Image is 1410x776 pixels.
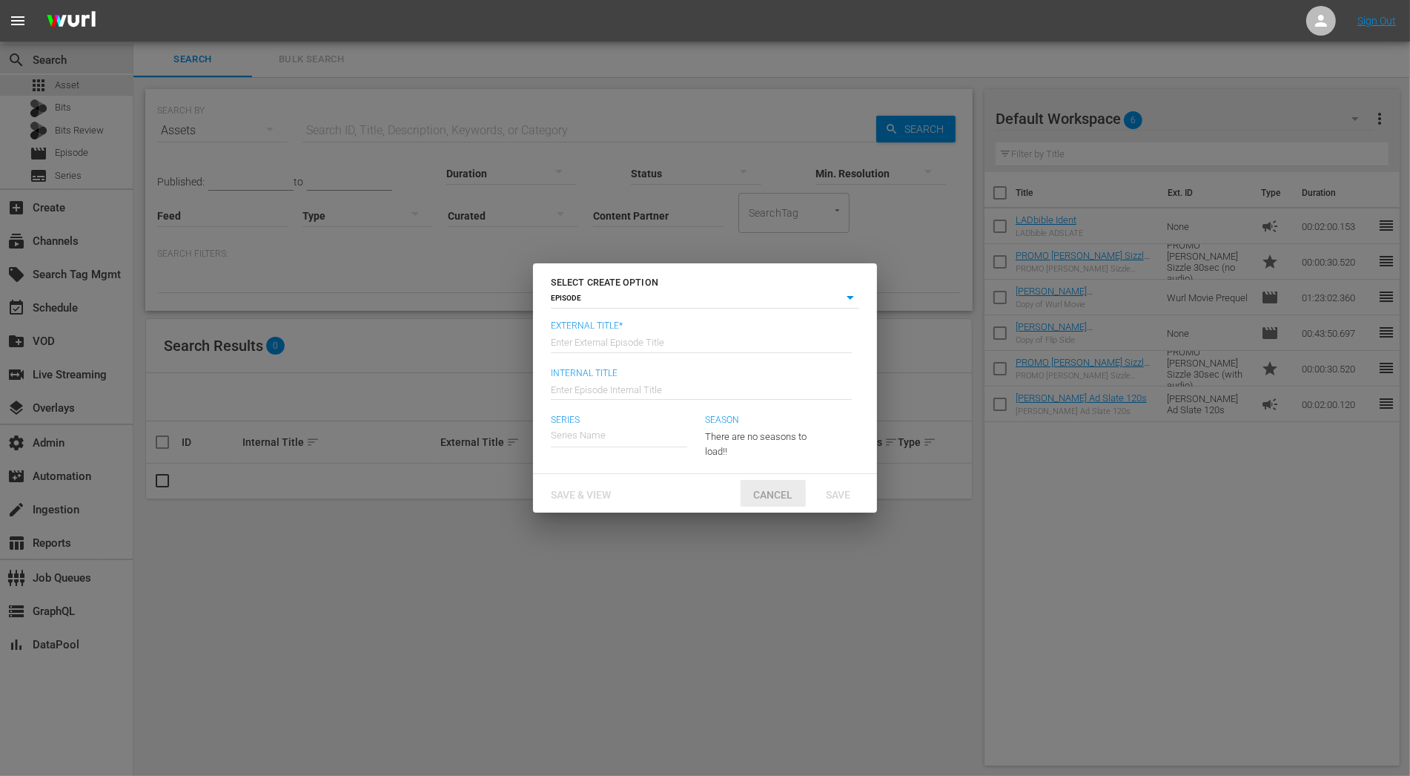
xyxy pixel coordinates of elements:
[539,489,623,501] span: Save & View
[36,4,107,39] img: ans4CAIJ8jUAAAAAAAAAAAAAAAAAAAAAAAAgQb4GAAAAAAAAAAAAAAAAAAAAAAAAJMjXAAAAAAAAAAAAAAAAAAAAAAAAgAT5G...
[551,289,859,308] div: EPISODE
[741,480,806,507] button: Cancel
[551,320,852,332] span: External Title*
[806,480,871,507] button: Save
[539,480,623,507] button: Save & View
[1357,15,1396,27] a: Sign Out
[705,418,821,458] div: There are no seasons to load!!
[551,275,859,290] h6: SELECT CREATE OPTION
[9,12,27,30] span: menu
[742,489,805,501] span: Cancel
[551,368,852,380] span: Internal Title
[551,415,687,427] span: Series
[815,489,863,501] span: Save
[705,415,821,427] span: Season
